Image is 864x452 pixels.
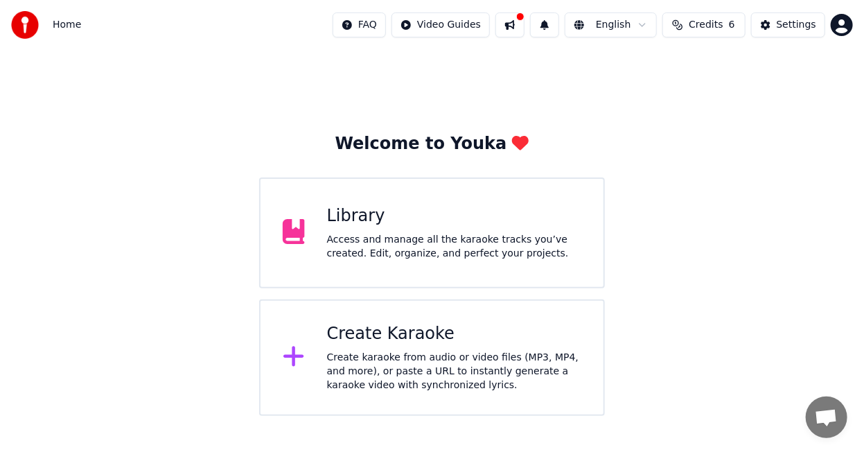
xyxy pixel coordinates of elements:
div: Library [327,205,581,227]
button: Video Guides [391,12,490,37]
div: Access and manage all the karaoke tracks you’ve created. Edit, organize, and perfect your projects. [327,233,581,261]
button: Settings [751,12,825,37]
nav: breadcrumb [53,18,81,32]
span: Home [53,18,81,32]
button: Credits6 [662,12,746,37]
div: Create karaoke from audio or video files (MP3, MP4, and more), or paste a URL to instantly genera... [327,351,581,392]
img: youka [11,11,39,39]
div: Create Karaoke [327,323,581,345]
div: Settings [777,18,816,32]
span: Credits [689,18,723,32]
div: Open chat [806,397,847,438]
button: FAQ [333,12,386,37]
span: 6 [729,18,735,32]
div: Welcome to Youka [335,133,529,155]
